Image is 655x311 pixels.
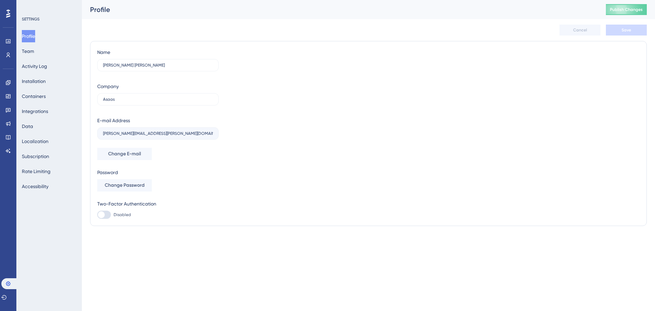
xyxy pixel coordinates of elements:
input: Name Surname [103,63,213,68]
div: SETTINGS [22,16,77,22]
span: Cancel [573,27,587,33]
button: Cancel [559,25,600,36]
button: Installation [22,75,46,87]
button: Containers [22,90,46,102]
button: Profile [22,30,35,42]
div: Company [97,82,119,90]
button: Team [22,45,34,57]
button: Localization [22,135,48,147]
span: Change E-mail [108,150,141,158]
div: Name [97,48,110,56]
button: Subscription [22,150,49,162]
span: Publish Changes [610,7,643,12]
button: Change Password [97,179,152,192]
button: Change E-mail [97,148,152,160]
div: Profile [90,5,589,14]
button: Save [606,25,647,36]
span: Save [622,27,631,33]
span: Disabled [114,212,131,217]
button: Accessibility [22,180,48,193]
div: Password [97,168,219,176]
button: Integrations [22,105,48,117]
div: Two-Factor Authentication [97,200,219,208]
input: Company Name [103,97,213,102]
button: Data [22,120,33,132]
button: Activity Log [22,60,47,72]
div: E-mail Address [97,116,130,125]
button: Rate Limiting [22,165,50,178]
button: Publish Changes [606,4,647,15]
input: E-mail Address [103,131,213,136]
span: Change Password [105,181,145,189]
